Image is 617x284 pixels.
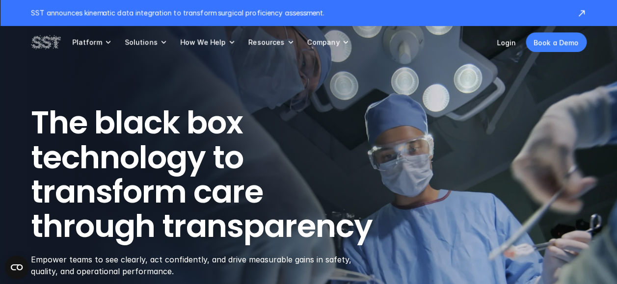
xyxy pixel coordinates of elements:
[497,38,516,47] a: Login
[534,37,579,48] p: Book a Demo
[31,254,364,277] p: Empower teams to see clearly, act confidently, and drive measurable gains in safety, quality, and...
[31,8,567,18] p: SST announces kinematic data integration to transform surgical proficiency assessment.
[31,34,60,51] img: SST logo
[72,26,113,58] a: Platform
[180,38,226,47] p: How We Help
[526,32,587,52] a: Book a Demo
[248,38,285,47] p: Resources
[307,38,340,47] p: Company
[5,256,28,279] button: Open CMP widget
[125,38,158,47] p: Solutions
[31,105,420,244] h1: The black box technology to transform care through transparency
[72,38,102,47] p: Platform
